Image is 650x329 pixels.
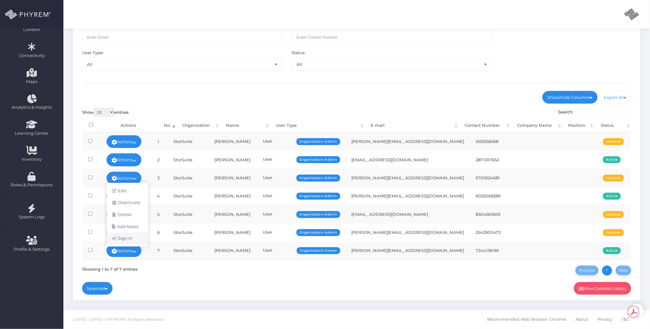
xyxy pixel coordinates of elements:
td: [PERSON_NAME] [209,151,257,169]
td: 4 [149,187,168,205]
a: T&C [622,310,630,329]
span: Inactive [603,211,624,218]
td: 2542900473 [470,223,519,242]
span: Organization Owner [297,247,340,254]
td: [PERSON_NAME][EMAIL_ADDRESS][DOMAIN_NAME] [346,169,470,187]
td: StorSuite [168,132,209,151]
select: Showentries [94,108,114,117]
span: All [292,58,491,70]
a: Delete [107,209,148,221]
td: 1 [149,132,168,151]
th: No: activate to sort column ascending [157,119,177,132]
a: Deactivate [107,197,148,209]
span: Organization Admin [296,156,340,163]
span: System Logs [4,214,59,220]
td: 6 [149,223,168,242]
span: Analytics & Insights [4,104,59,111]
span: Active [603,247,621,254]
td: 3 [149,169,168,187]
td: 5555556558 [470,132,519,151]
span: Organization Admin [296,175,340,182]
th: Company Name: activate to sort column ascending [511,119,562,132]
span: Inactive [603,229,624,236]
span: Organization Admin [296,193,340,200]
a: Actions [107,208,141,221]
span: Privacy [598,313,613,326]
th: E-mail: activate to sort column ascending [365,119,459,132]
a: Actions [107,172,141,184]
div: User [263,138,340,145]
td: [PERSON_NAME][EMAIL_ADDRESS][DOMAIN_NAME] [346,132,470,151]
td: [PERSON_NAME][EMAIL_ADDRESS][DOMAIN_NAME] [346,187,470,205]
td: 5 [149,205,168,223]
a: Actions [107,135,141,148]
div: User [263,211,340,217]
a: About [576,310,588,329]
a: Recommended Web Browser: Chrome [487,310,567,329]
span: Inactive [603,138,624,145]
span: Profile & Settings [14,246,49,253]
span: Active [603,193,621,200]
td: StorSuite [168,187,209,205]
a: Actions [107,244,141,257]
label: Search: [558,108,632,117]
a: Export All [599,91,632,104]
a: Add Notes [107,221,148,233]
span: Learning Center [4,130,59,137]
td: [PERSON_NAME] [209,205,257,223]
td: [PERSON_NAME] [209,169,257,187]
td: [PERSON_NAME] [209,223,257,242]
td: 5709524681 [470,169,519,187]
span: Organization Admin [296,229,340,236]
th: Organization: activate to sort column ascending [177,119,221,132]
span: Active [603,156,621,163]
td: StorSuite [168,169,209,187]
td: 6022068389 [470,187,519,205]
span: Content [4,27,59,33]
a: Actions [107,226,141,239]
span: Recommended Web Browser: Chrome [487,313,567,326]
input: Maximum of 10 digits required [292,31,492,43]
span: About [576,313,588,326]
td: StorSuite [168,151,209,169]
td: StorSuite [168,223,209,242]
span: All [292,58,492,71]
td: [PERSON_NAME] [209,132,257,151]
div: User [263,175,340,181]
span: Inactive [603,175,624,182]
span: Maps [26,79,37,85]
a: Edit [107,185,148,197]
td: StorSuite [168,242,209,260]
div: User [263,247,340,254]
a: 1 [602,266,612,276]
span: Inventory [4,156,59,163]
td: 7244136195 [470,242,519,260]
th: Name: activate to sort column ascending [220,119,270,132]
th: Position: activate to sort column ascending [563,119,595,132]
th: Status: activate to sort column ascending [595,119,632,132]
th: Contact Number: activate to sort column ascending [459,119,511,132]
td: [EMAIL_ADDRESS][DOMAIN_NAME] [346,151,470,169]
td: 7 [149,242,168,260]
span: [DATE] - [DATE] © PHYREM®. All Rights Reserved. [73,317,164,322]
th: User Type: activate to sort column ascending [270,119,365,132]
a: Actions [107,190,141,203]
td: 2 [149,151,168,169]
div: Showing 1 to 7 of 7 entries [82,264,138,272]
input: Enter Email [82,31,282,43]
a: Selected [82,282,113,295]
span: All [82,58,282,71]
div: User [263,229,340,235]
td: StorSuite [168,205,209,223]
td: [EMAIL_ADDRESS][DOMAIN_NAME] [346,205,470,223]
td: 2817207652 [470,151,519,169]
a: Show/Hide Columns [543,91,598,104]
td: [PERSON_NAME][EMAIL_ADDRESS][DOMAIN_NAME] [346,242,470,260]
td: 8304561609 [470,205,519,223]
label: Show entries [82,108,129,117]
a: View Deleted User(s) [574,282,632,295]
span: Organization Admin [296,211,340,218]
span: Organization Admin [296,138,340,145]
th: Actions [100,119,157,132]
label: Status: [292,50,306,56]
